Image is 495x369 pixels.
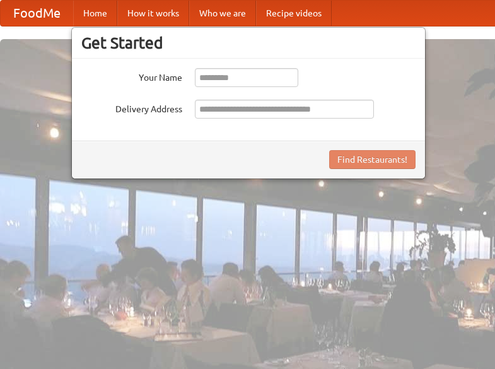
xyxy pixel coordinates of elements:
[81,100,182,115] label: Delivery Address
[189,1,256,26] a: Who we are
[81,68,182,84] label: Your Name
[117,1,189,26] a: How it works
[256,1,332,26] a: Recipe videos
[1,1,73,26] a: FoodMe
[329,150,416,169] button: Find Restaurants!
[81,33,416,52] h3: Get Started
[73,1,117,26] a: Home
